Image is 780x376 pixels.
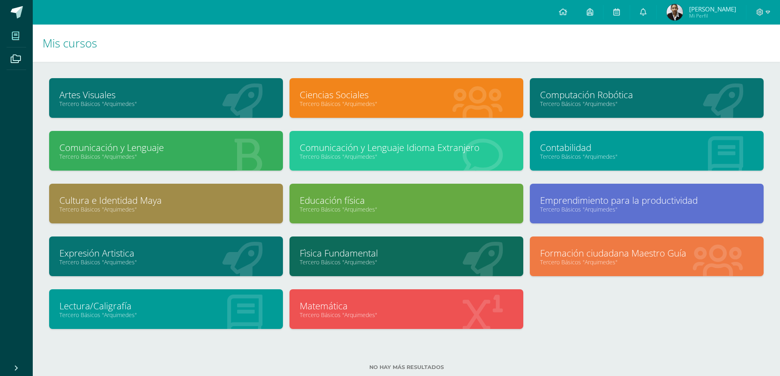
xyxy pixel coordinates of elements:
[300,205,513,213] a: Tercero Básicos "Arquimedes"
[300,311,513,319] a: Tercero Básicos "Arquimedes"
[540,141,753,154] a: Contabilidad
[300,141,513,154] a: Comunicación y Lenguaje Idioma Extranjero
[43,35,97,51] span: Mis cursos
[59,247,273,259] a: Expresión Artistica
[300,100,513,108] a: Tercero Básicos "Arquimedes"
[540,153,753,160] a: Tercero Básicos "Arquimedes"
[540,100,753,108] a: Tercero Básicos "Arquimedes"
[59,299,273,312] a: Lectura/Caligrafía
[300,194,513,207] a: Educación física
[59,88,273,101] a: Artes Visuales
[59,205,273,213] a: Tercero Básicos "Arquimedes"
[59,153,273,160] a: Tercero Básicos "Arquimedes"
[59,141,273,154] a: Comunicación y Lenguaje
[59,100,273,108] a: Tercero Básicos "Arquimedes"
[300,299,513,312] a: Matemática
[540,205,753,213] a: Tercero Básicos "Arquimedes"
[540,88,753,101] a: Computación Robótica
[689,5,736,13] span: [PERSON_NAME]
[59,311,273,319] a: Tercero Básicos "Arquimedes"
[59,258,273,266] a: Tercero Básicos "Arquimedes"
[540,194,753,207] a: Emprendimiento para la productividad
[300,247,513,259] a: Fìsica Fundamental
[540,247,753,259] a: Formación ciudadana Maestro Guía
[49,364,764,370] label: No hay más resultados
[689,12,736,19] span: Mi Perfil
[300,88,513,101] a: Ciencias Sociales
[667,4,683,20] img: dbd96a2ba9ea15004af00e78bfbe6cb0.png
[300,258,513,266] a: Tercero Básicos "Arquimedes"
[540,258,753,266] a: Tercero Básicos "Arquimedes"
[59,194,273,207] a: Cultura e Identidad Maya
[300,153,513,160] a: Tercero Básicos "Arquimedes"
